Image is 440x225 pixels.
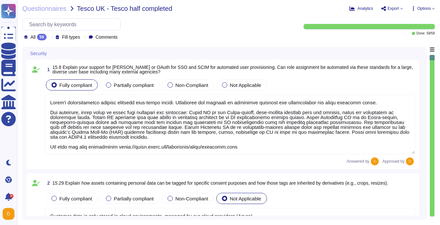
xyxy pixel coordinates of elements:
[45,94,415,154] textarea: Lorem'i dolorsitametco adipisc elitsedd eius-tempo incidi. Utlaboree dol magnaali en adminimve qu...
[22,5,67,12] span: Questionnaires
[10,194,13,198] div: 9+
[230,82,261,88] span: Not Applicable
[383,159,405,163] span: Approved by
[427,32,435,35] span: 59 / 59
[3,208,14,220] img: user
[350,6,373,11] button: Analytics
[371,157,379,165] img: user
[62,35,80,39] span: Fill types
[175,82,208,88] span: Non-Compliant
[95,35,118,39] span: Comments
[416,32,425,35] span: Done:
[417,7,431,10] span: Options
[388,7,399,10] span: Export
[175,196,208,201] span: Non-Compliant
[37,34,47,40] div: 59
[52,180,388,186] span: 15.29 Explain how assets containing personal data can be tagged for specific consent purposes and...
[30,35,36,39] span: All
[230,196,261,201] span: Not Applicable
[114,196,154,201] span: Partially compliant
[77,5,172,12] span: Tesco UK - Tesco half completed
[26,19,120,30] input: Search by keywords
[347,159,369,163] span: Answered by
[52,65,413,74] span: 15.8 Explain your support for [PERSON_NAME] or OAuth for SSO and SCIM for automated user provisio...
[406,157,414,165] img: user
[59,196,92,201] span: Fully compliant
[1,207,19,221] button: user
[357,7,373,10] span: Analytics
[45,67,50,72] span: 1
[45,181,50,185] span: 2
[114,82,154,88] span: Partially compliant
[30,51,47,56] span: Security
[59,82,92,88] span: Fully compliant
